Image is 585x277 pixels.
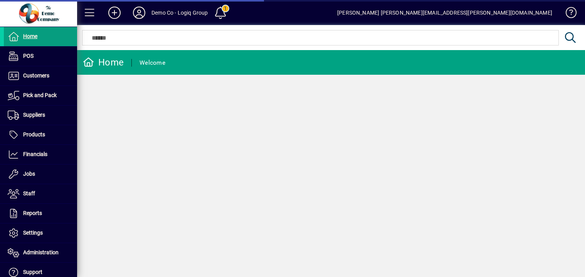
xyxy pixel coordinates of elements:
[4,66,77,86] a: Customers
[102,6,127,20] button: Add
[560,2,575,27] a: Knowledge Base
[23,131,45,138] span: Products
[23,72,49,79] span: Customers
[23,210,42,216] span: Reports
[23,53,34,59] span: POS
[23,190,35,196] span: Staff
[4,47,77,66] a: POS
[4,184,77,203] a: Staff
[4,165,77,184] a: Jobs
[4,223,77,243] a: Settings
[23,151,47,157] span: Financials
[4,86,77,105] a: Pick and Pack
[4,204,77,223] a: Reports
[127,6,151,20] button: Profile
[23,171,35,177] span: Jobs
[23,249,59,255] span: Administration
[140,57,165,69] div: Welcome
[23,92,57,98] span: Pick and Pack
[4,125,77,144] a: Products
[23,112,45,118] span: Suppliers
[151,7,208,19] div: Demo Co - Logiq Group
[83,56,124,69] div: Home
[23,230,43,236] span: Settings
[4,106,77,125] a: Suppliers
[23,33,37,39] span: Home
[337,7,552,19] div: [PERSON_NAME] [PERSON_NAME][EMAIL_ADDRESS][PERSON_NAME][DOMAIN_NAME]
[4,243,77,262] a: Administration
[23,269,42,275] span: Support
[4,145,77,164] a: Financials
